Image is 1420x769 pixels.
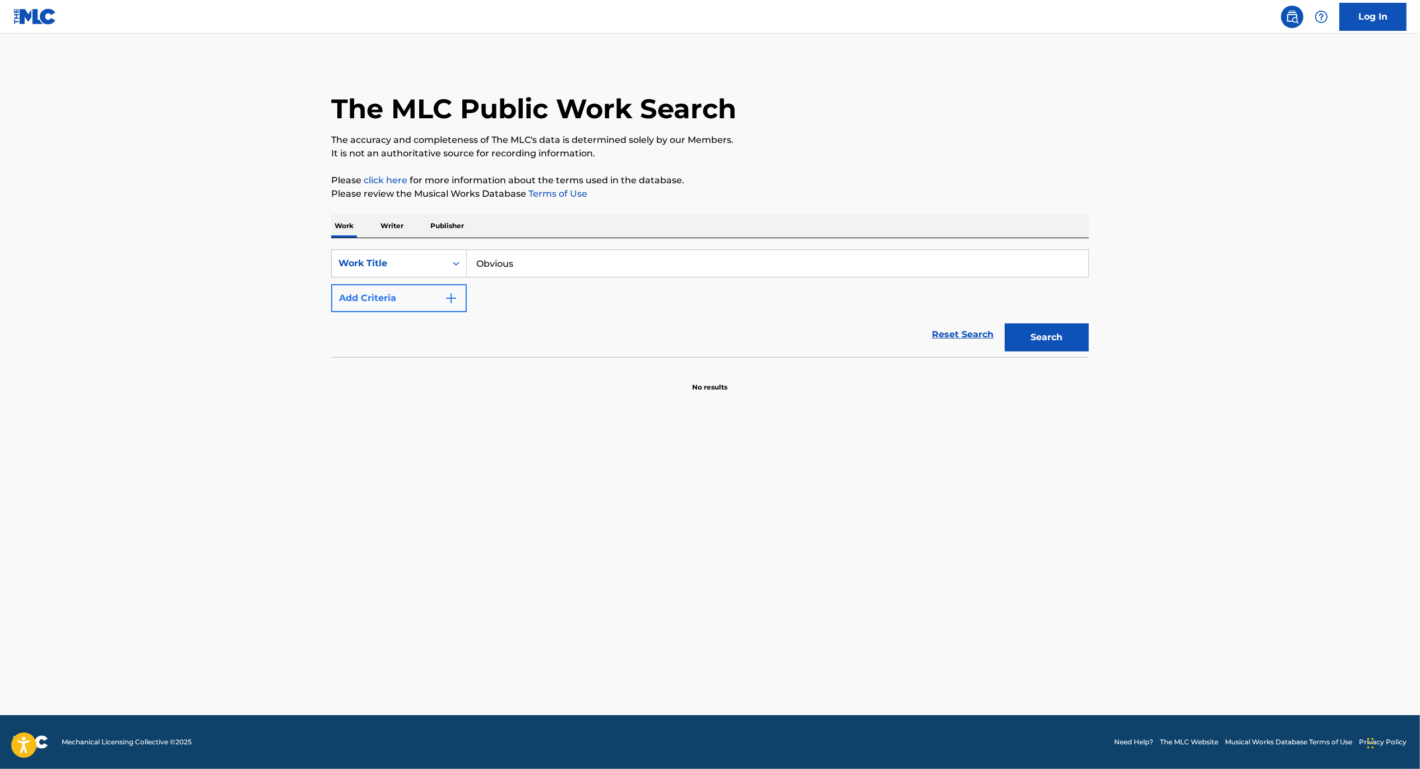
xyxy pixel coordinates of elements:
a: Need Help? [1114,737,1153,747]
img: search [1286,10,1299,24]
img: logo [13,735,48,749]
p: Writer [377,214,407,238]
a: Musical Works Database Terms of Use [1225,737,1352,747]
p: Publisher [427,214,467,238]
img: MLC Logo [13,8,57,25]
span: Mechanical Licensing Collective © 2025 [62,737,192,747]
p: The accuracy and completeness of The MLC's data is determined solely by our Members. [331,133,1089,147]
a: Log In [1339,3,1407,31]
h1: The MLC Public Work Search [331,92,736,126]
form: Search Form [331,249,1089,357]
a: Terms of Use [526,188,587,199]
a: Reset Search [926,322,999,347]
a: Public Search [1281,6,1303,28]
a: click here [364,175,407,186]
p: Please for more information about the terms used in the database. [331,174,1089,187]
p: It is not an authoritative source for recording information. [331,147,1089,160]
button: Add Criteria [331,284,467,312]
p: Please review the Musical Works Database [331,187,1089,201]
div: Work Title [338,257,439,270]
p: No results [693,369,728,392]
div: Help [1310,6,1333,28]
p: Work [331,214,357,238]
iframe: Chat Widget [1364,715,1420,769]
img: 9d2ae6d4665cec9f34b9.svg [444,291,458,305]
div: Drag [1367,726,1374,760]
img: help [1315,10,1328,24]
a: Privacy Policy [1359,737,1407,747]
a: The MLC Website [1160,737,1218,747]
button: Search [1005,323,1089,351]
